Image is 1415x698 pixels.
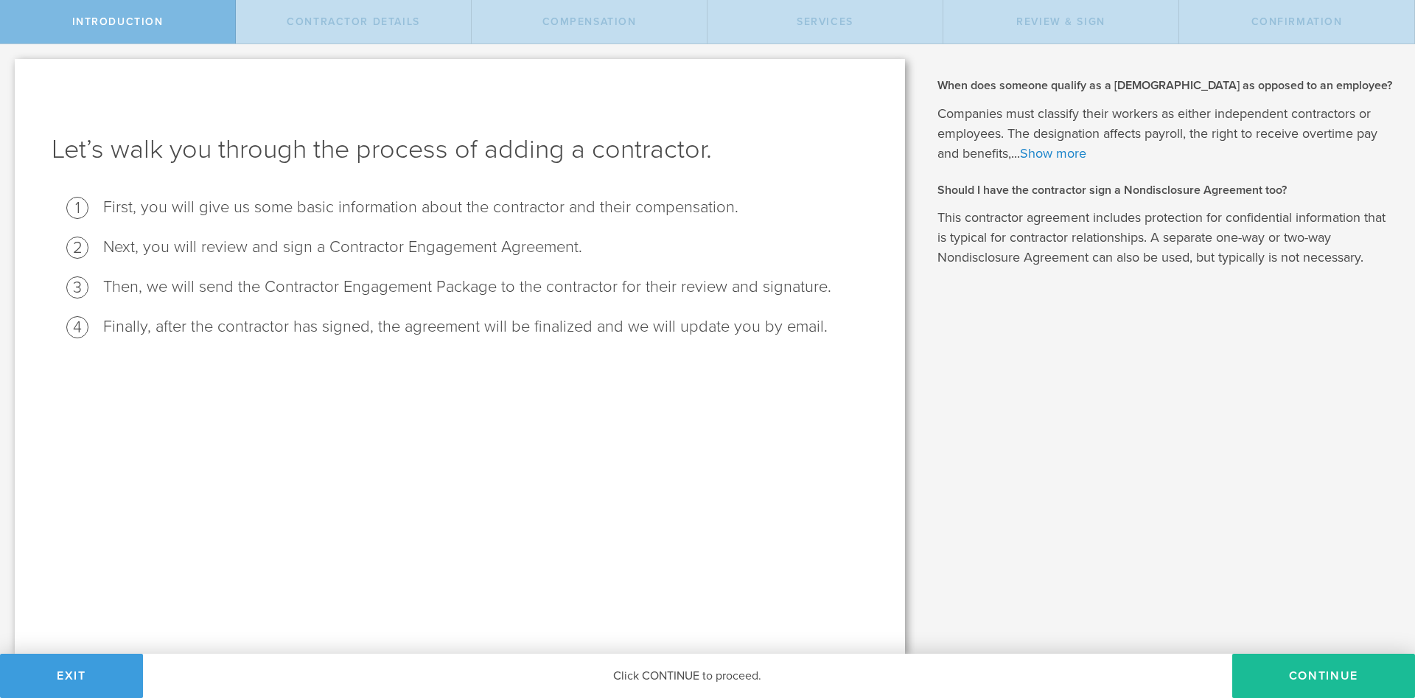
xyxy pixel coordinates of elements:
[103,237,868,258] li: Next, you will review and sign a Contractor Engagement Agreement.
[1020,145,1086,161] a: Show more
[143,654,1232,698] div: Click CONTINUE to proceed.
[797,15,853,28] span: Services
[103,276,868,298] li: Then, we will send the Contractor Engagement Package to the contractor for their review and signa...
[52,132,868,167] h1: Let’s walk you through the process of adding a contractor.
[937,77,1393,94] h2: When does someone qualify as a [DEMOGRAPHIC_DATA] as opposed to an employee?
[72,15,164,28] span: Introduction
[542,15,637,28] span: Compensation
[103,316,868,338] li: Finally, after the contractor has signed, the agreement will be finalized and we will update you ...
[103,197,868,218] li: First, you will give us some basic information about the contractor and their compensation.
[937,104,1393,164] p: Companies must classify their workers as either independent contractors or employees. The designa...
[937,182,1393,198] h2: Should I have the contractor sign a Nondisclosure Agreement too?
[1251,15,1343,28] span: Confirmation
[1016,15,1105,28] span: Review & sign
[287,15,420,28] span: Contractor details
[1232,654,1415,698] button: Continue
[937,208,1393,268] p: This contractor agreement includes protection for confidential information that is typical for co...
